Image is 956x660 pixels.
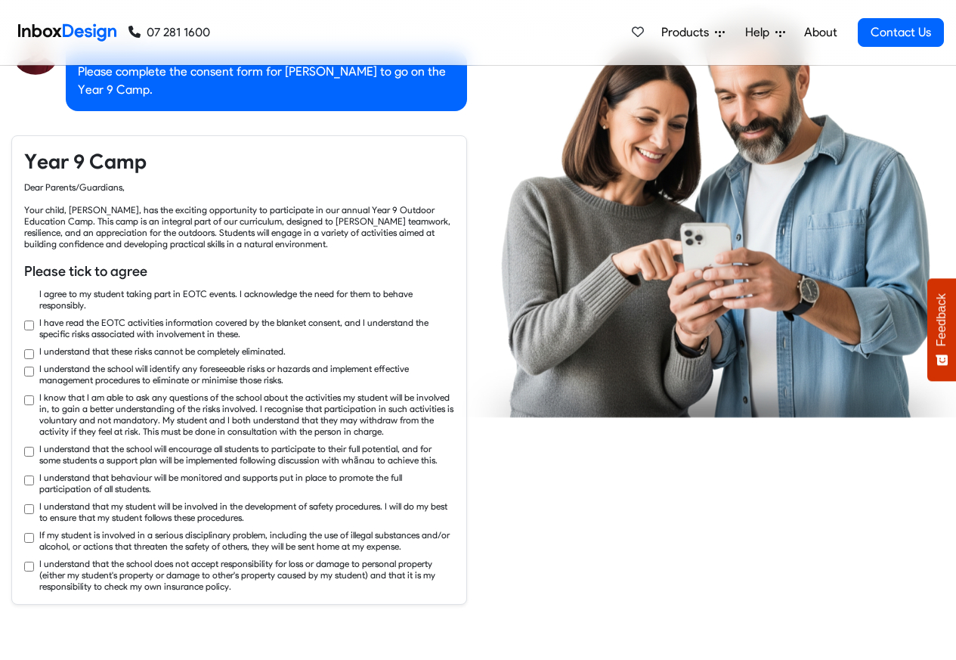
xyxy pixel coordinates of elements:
label: I understand that my student will be involved in the development of safety procedures. I will do ... [39,500,454,523]
div: Please complete the consent form for [PERSON_NAME] to go on the Year 9 Camp. [66,51,467,111]
a: Contact Us [858,18,944,47]
h6: Please tick to agree [24,262,454,281]
a: About [800,17,841,48]
a: 07 281 1600 [128,23,210,42]
label: I understand the school will identify any foreseeable risks or hazards and implement effective ma... [39,363,454,386]
span: Help [745,23,775,42]
label: If my student is involved in a serious disciplinary problem, including the use of illegal substan... [39,529,454,552]
button: Feedback - Show survey [927,278,956,381]
label: I understand that behaviour will be monitored and supports put in place to promote the full parti... [39,472,454,494]
label: I understand that these risks cannot be completely eliminated. [39,345,286,357]
label: I agree to my student taking part in EOTC events. I acknowledge the need for them to behave respo... [39,288,454,311]
label: I understand that the school will encourage all students to participate to their full potential, ... [39,443,454,466]
a: Help [739,17,791,48]
div: Dear Parents/Guardians, Your child, [PERSON_NAME], has the exciting opportunity to participate in... [24,181,454,249]
label: I have read the EOTC activities information covered by the blanket consent, and I understand the ... [39,317,454,339]
h4: Year 9 Camp [24,148,454,175]
a: Products [655,17,731,48]
span: Feedback [935,293,948,346]
label: I understand that the school does not accept responsibility for loss or damage to personal proper... [39,558,454,592]
span: Products [661,23,715,42]
label: I know that I am able to ask any questions of the school about the activities my student will be ... [39,392,454,437]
